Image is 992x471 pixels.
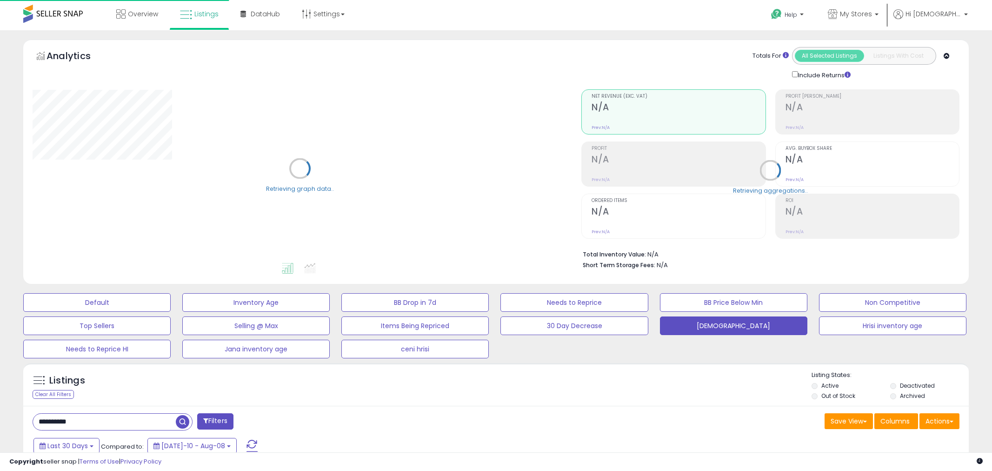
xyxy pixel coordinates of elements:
button: Items Being Repriced [341,316,489,335]
div: Retrieving graph data.. [266,184,334,193]
span: Hi [DEMOGRAPHIC_DATA] [905,9,961,19]
button: All Selected Listings [795,50,864,62]
button: Top Sellers [23,316,171,335]
button: Needs to Reprice HI [23,340,171,358]
span: Listings [194,9,219,19]
button: Hrisi inventory age [819,316,966,335]
button: 30 Day Decrease [500,316,648,335]
span: DataHub [251,9,280,19]
button: Default [23,293,171,312]
button: Needs to Reprice [500,293,648,312]
strong: Copyright [9,457,43,466]
span: Overview [128,9,158,19]
i: Get Help [771,8,782,20]
button: Non Competitive [819,293,966,312]
button: Inventory Age [182,293,330,312]
button: Listings With Cost [864,50,933,62]
button: [DEMOGRAPHIC_DATA] [660,316,807,335]
button: BB Price Below Min [660,293,807,312]
div: Retrieving aggregations.. [733,186,808,195]
h5: Analytics [47,49,109,65]
button: Jana inventory age [182,340,330,358]
a: Help [764,1,813,30]
div: Include Returns [785,69,862,80]
button: Selling @ Max [182,316,330,335]
div: Totals For [752,52,789,61]
button: BB Drop in 7d [341,293,489,312]
div: seller snap | | [9,458,161,466]
span: Help [785,11,797,19]
a: Hi [DEMOGRAPHIC_DATA] [893,9,968,30]
span: My Stores [840,9,872,19]
button: ceni hrisi [341,340,489,358]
